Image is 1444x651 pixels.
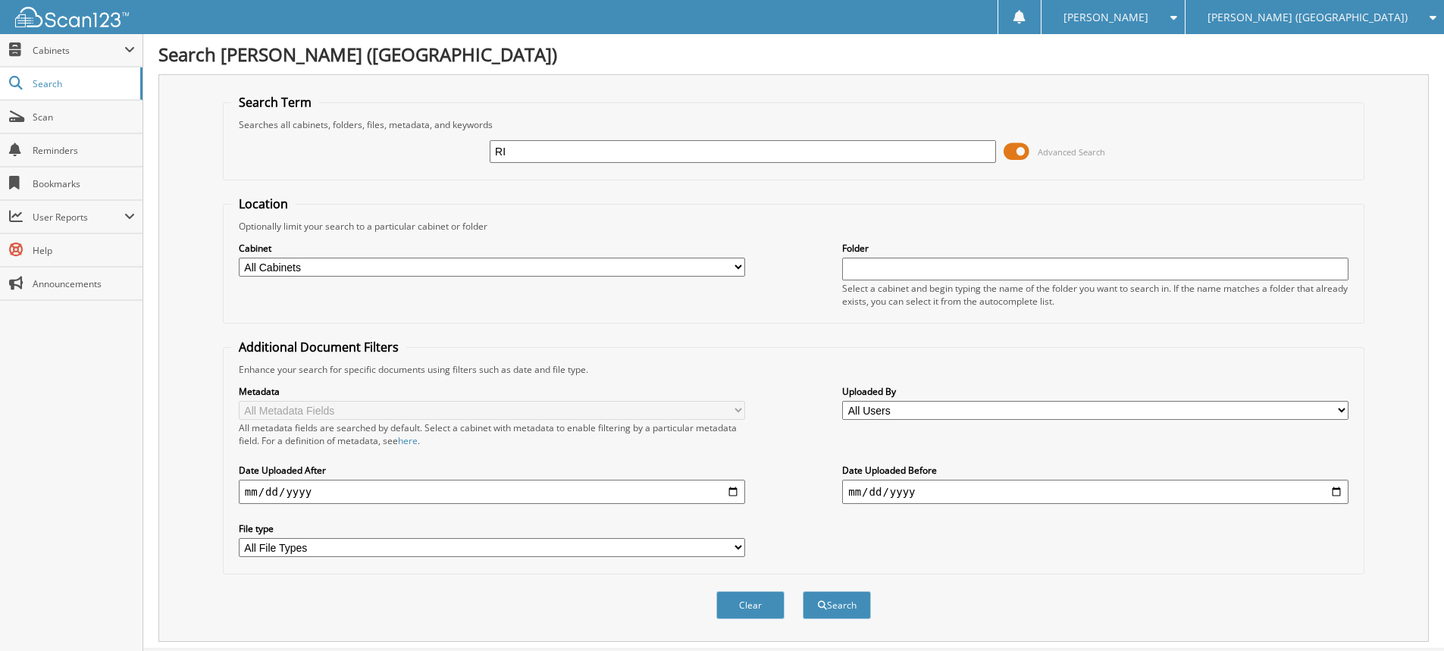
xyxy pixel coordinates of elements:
span: Advanced Search [1038,146,1105,158]
input: start [239,480,745,504]
span: Scan [33,111,135,124]
div: Select a cabinet and begin typing the name of the folder you want to search in. If the name match... [842,282,1348,308]
span: Help [33,244,135,257]
legend: Search Term [231,94,319,111]
label: Uploaded By [842,385,1348,398]
button: Search [803,591,871,619]
img: scan123-logo-white.svg [15,7,129,27]
legend: Location [231,196,296,212]
span: [PERSON_NAME] [1063,13,1148,22]
legend: Additional Document Filters [231,339,406,355]
div: Searches all cabinets, folders, files, metadata, and keywords [231,118,1356,131]
h1: Search [PERSON_NAME] ([GEOGRAPHIC_DATA]) [158,42,1429,67]
iframe: Chat Widget [1368,578,1444,651]
label: Metadata [239,385,745,398]
span: [PERSON_NAME] ([GEOGRAPHIC_DATA]) [1208,13,1408,22]
span: Reminders [33,144,135,157]
label: Date Uploaded After [239,464,745,477]
div: All metadata fields are searched by default. Select a cabinet with metadata to enable filtering b... [239,421,745,447]
div: Enhance your search for specific documents using filters such as date and file type. [231,363,1356,376]
label: Folder [842,242,1348,255]
span: User Reports [33,211,124,224]
span: Cabinets [33,44,124,57]
div: Optionally limit your search to a particular cabinet or folder [231,220,1356,233]
label: Cabinet [239,242,745,255]
span: Search [33,77,133,90]
span: Bookmarks [33,177,135,190]
input: end [842,480,1348,504]
label: File type [239,522,745,535]
a: here [398,434,418,447]
button: Clear [716,591,785,619]
span: Announcements [33,277,135,290]
label: Date Uploaded Before [842,464,1348,477]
